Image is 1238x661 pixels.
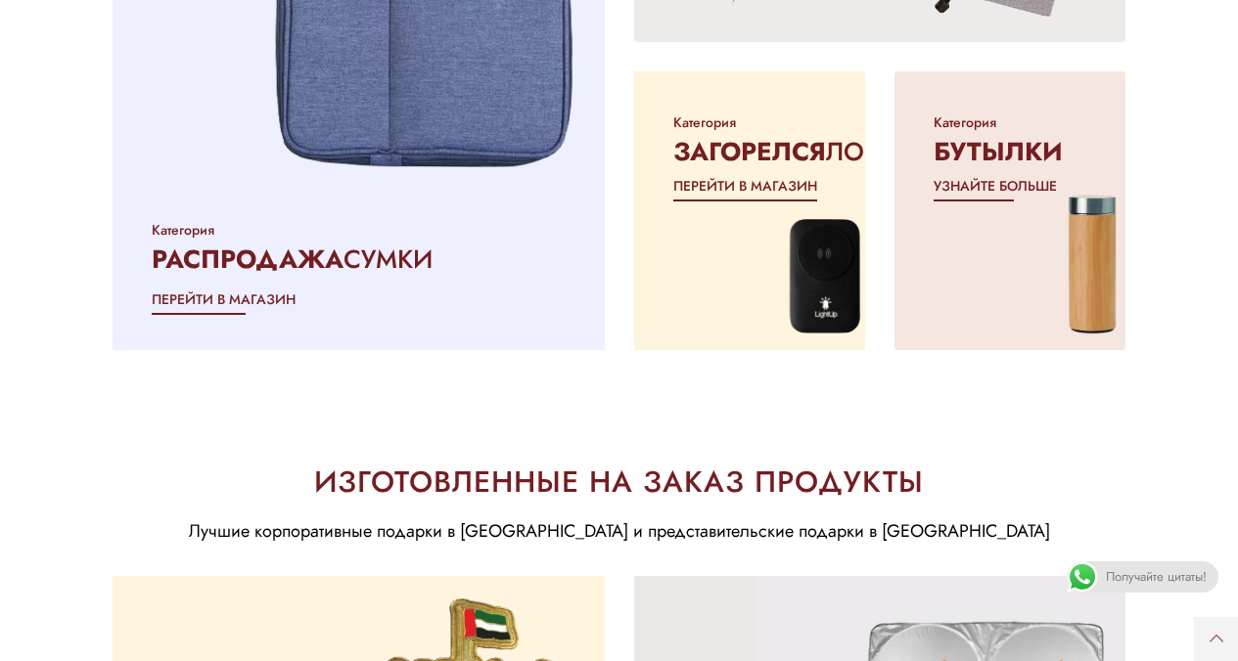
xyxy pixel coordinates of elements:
[634,71,865,350] a: Категория ЗАГОРЕЛСЯЛОГОТИП ПЕРЕЙТИ В МАГАЗИН
[826,133,945,170] ya-tr-span: ЛОГОТИП
[152,220,214,240] ya-tr-span: Категория
[314,461,924,503] ya-tr-span: ИЗГОТОВЛЕННЫЕ НА ЗАКАЗ ПРОДУКТЫ
[673,174,817,198] span: ПЕРЕЙТИ В МАГАЗИН
[934,110,1086,134] div: Категория
[934,133,1063,170] ya-tr-span: БУТЫЛКИ
[673,110,826,134] div: Категория
[1106,567,1207,586] ya-tr-span: Получайте цитаты!
[344,241,433,278] ya-tr-span: СУМКИ
[152,289,296,309] ya-tr-span: ПЕРЕЙТИ В МАГАЗИН
[934,176,1057,196] ya-tr-span: УЗНАЙТЕ БОЛЬШЕ
[673,133,826,170] ya-tr-span: ЗАГОРЕЛСЯ
[189,518,1050,544] ya-tr-span: Лучшие корпоративные подарки в [GEOGRAPHIC_DATA] и представительские подарки в [GEOGRAPHIC_DATA]
[152,241,344,278] ya-tr-span: РАСПРОДАЖА
[894,71,1125,350] a: Категория БУТЫЛКИ УЗНАЙТЕ БОЛЬШЕ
